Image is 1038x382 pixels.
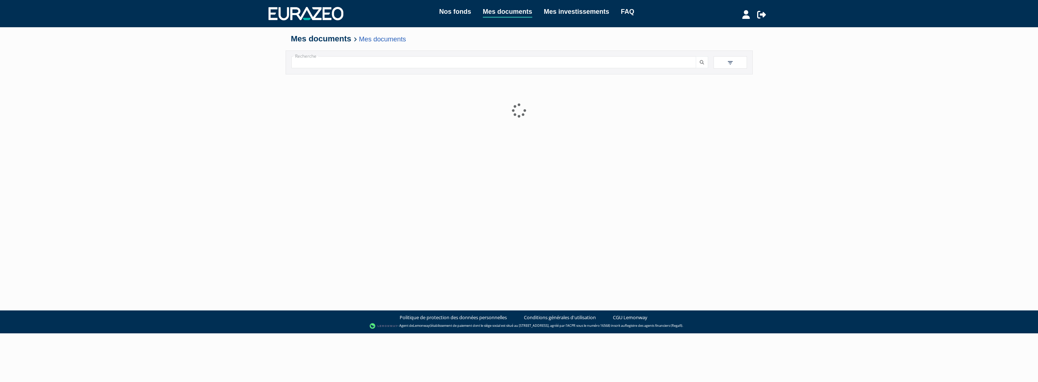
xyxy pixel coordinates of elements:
a: Registre des agents financiers (Regafi) [625,324,682,328]
a: Conditions générales d'utilisation [524,314,596,321]
h4: Mes documents [291,34,747,43]
div: - Agent de (établissement de paiement dont le siège social est situé au [STREET_ADDRESS], agréé p... [7,322,1031,330]
a: Mes documents [483,7,532,18]
img: logo-lemonway.png [369,322,397,330]
a: Lemonway [413,324,430,328]
a: Mes investissements [544,7,609,17]
a: Politique de protection des données personnelles [400,314,507,321]
a: Mes documents [359,35,406,43]
img: 1732889491-logotype_eurazeo_blanc_rvb.png [268,7,343,20]
a: FAQ [621,7,634,17]
img: filter.svg [727,60,734,66]
a: CGU Lemonway [613,314,647,321]
a: Nos fonds [439,7,471,17]
input: Recherche [291,56,696,68]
